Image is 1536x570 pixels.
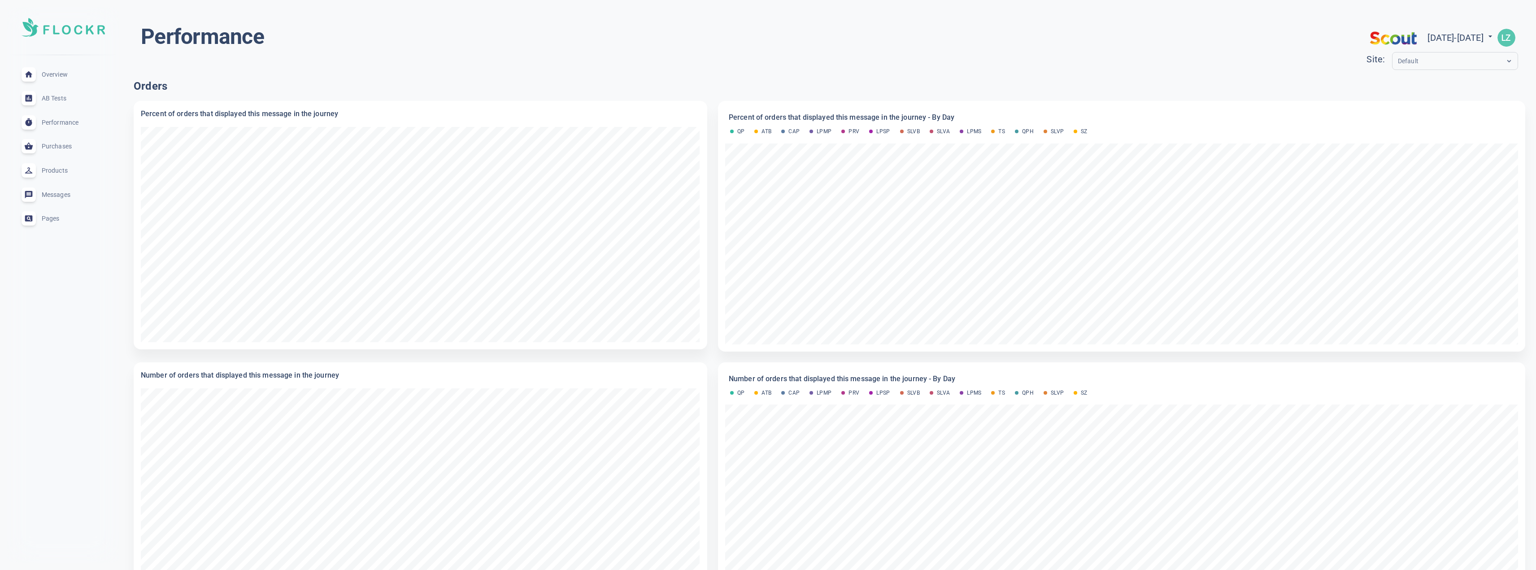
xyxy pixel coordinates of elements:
a: Messages [7,183,119,207]
h1: Performance [141,23,264,50]
a: Purchases [7,135,119,159]
a: Overview [7,62,119,87]
h6: Percent of orders that displayed this message in the journey - By Day [729,112,1514,123]
h6: Number of orders that displayed this message in the journey - By Day [729,373,1514,385]
h6: Percent of orders that displayed this message in the journey [141,108,700,120]
h6: Number of orders that displayed this message in the journey [141,370,700,381]
img: dd5fbd0abbcf46eb7e8e82a679c8394b [1497,29,1515,47]
a: AB Tests [7,86,119,110]
a: Products [7,158,119,183]
img: Soft UI Logo [22,18,105,37]
img: scouts [1366,24,1420,52]
h4: Orders [134,79,1525,94]
a: Performance [7,110,119,135]
a: Pages [7,206,119,231]
div: Site: [1366,52,1392,67]
span: [DATE] - [DATE] [1427,32,1495,43]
